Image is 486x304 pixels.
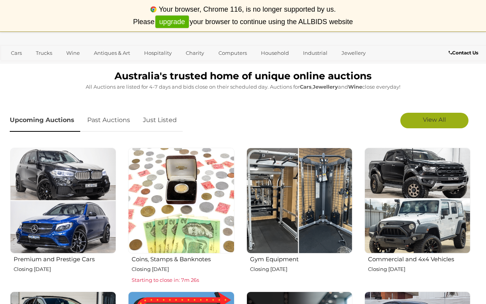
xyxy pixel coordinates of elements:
[400,113,468,128] a: View All
[298,47,333,59] a: Industrial
[6,47,27,59] a: Cars
[155,16,189,28] a: upgrade
[35,59,61,72] a: Sports
[139,47,177,59] a: Hospitality
[10,148,116,253] img: Premium and Prestige Cars
[89,47,135,59] a: Antiques & Art
[313,84,338,90] strong: Jewellery
[348,84,362,90] strong: Wine
[65,59,130,72] a: [GEOGRAPHIC_DATA]
[14,254,116,263] h2: Premium and Prestige Cars
[449,49,480,57] a: Contact Us
[247,148,352,253] img: Gym Equipment
[300,84,312,90] strong: Cars
[368,265,470,274] p: Closing [DATE]
[364,147,470,285] a: Commercial and 4x4 Vehicles Closing [DATE]
[423,116,446,123] span: View All
[132,277,199,283] span: Starting to close in: 7m 26s
[336,47,371,59] a: Jewellery
[250,265,352,274] p: Closing [DATE]
[81,109,136,132] a: Past Auctions
[368,254,470,263] h2: Commercial and 4x4 Vehicles
[246,147,352,285] a: Gym Equipment Closing [DATE]
[250,254,352,263] h2: Gym Equipment
[10,71,476,82] h1: Australia's trusted home of unique online auctions
[128,148,234,253] img: Coins, Stamps & Banknotes
[213,47,252,59] a: Computers
[61,47,85,59] a: Wine
[181,47,209,59] a: Charity
[137,109,183,132] a: Just Listed
[364,148,470,253] img: Commercial and 4x4 Vehicles
[6,59,31,72] a: Office
[10,147,116,285] a: Premium and Prestige Cars Closing [DATE]
[449,50,478,56] b: Contact Us
[132,265,234,274] p: Closing [DATE]
[128,147,234,285] a: Coins, Stamps & Banknotes Closing [DATE] Starting to close in: 7m 26s
[14,265,116,274] p: Closing [DATE]
[132,254,234,263] h2: Coins, Stamps & Banknotes
[10,82,476,91] p: All Auctions are listed for 4-7 days and bids close on their scheduled day. Auctions for , and cl...
[31,47,57,59] a: Trucks
[256,47,294,59] a: Household
[10,109,80,132] a: Upcoming Auctions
